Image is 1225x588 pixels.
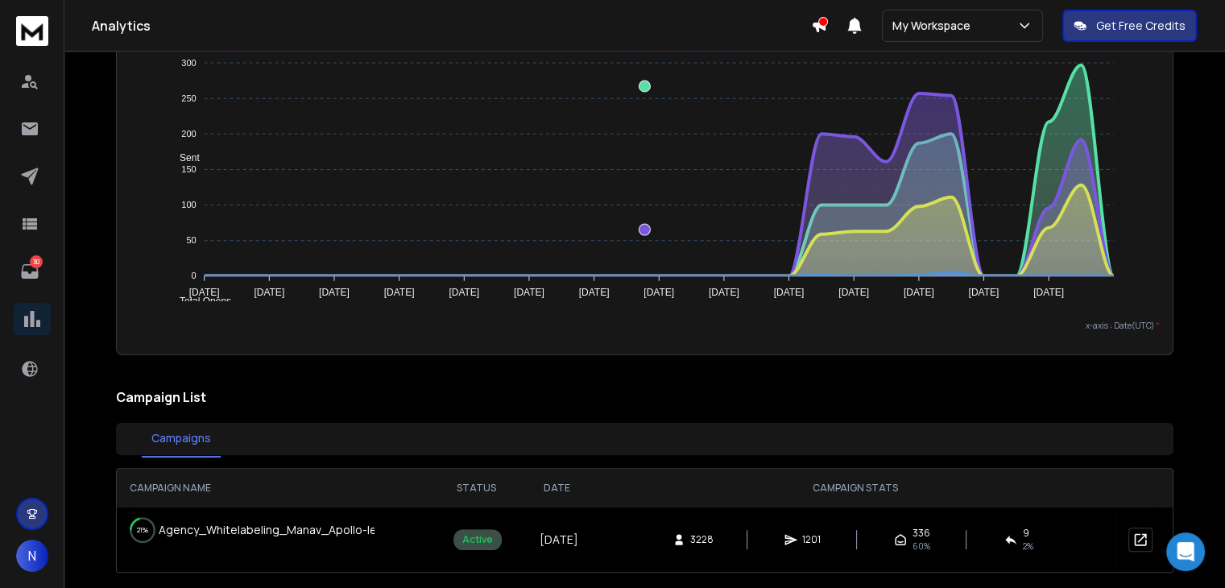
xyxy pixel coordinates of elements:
a: 30 [14,255,46,288]
button: Campaigns [142,420,221,458]
tspan: 50 [187,235,197,245]
tspan: 0 [192,271,197,280]
h1: Analytics [92,16,811,35]
span: Sent [168,152,200,164]
tspan: [DATE] [579,287,610,298]
button: N [16,540,48,572]
span: 2 % [1022,540,1033,553]
div: Active [453,529,502,550]
div: Open Intercom Messenger [1166,532,1205,571]
tspan: [DATE] [514,287,544,298]
th: DATE [519,469,594,507]
span: 336 [912,527,929,540]
tspan: [DATE] [644,287,674,298]
span: 1201 [802,533,821,546]
tspan: [DATE] [904,287,934,298]
td: [DATE] [519,507,594,572]
h2: Campaign List [116,387,1173,407]
tspan: 100 [181,200,196,209]
tspan: [DATE] [1033,287,1064,298]
tspan: [DATE] [969,287,999,298]
button: Get Free Credits [1062,10,1197,42]
span: 3228 [690,533,714,546]
tspan: [DATE] [384,287,415,298]
p: My Workspace [892,18,977,34]
p: 21 % [137,522,148,538]
tspan: [DATE] [449,287,479,298]
p: x-axis : Date(UTC) [130,320,1160,332]
tspan: [DATE] [838,287,869,298]
tspan: [DATE] [319,287,350,298]
td: Agency_Whitelabeling_Manav_Apollo-leads [117,507,375,553]
th: CAMPAIGN STATS [594,469,1115,507]
th: STATUS [432,469,519,507]
tspan: [DATE] [255,287,285,298]
span: 60 % [912,540,929,553]
img: logo [16,16,48,46]
tspan: 300 [181,58,196,68]
tspan: 250 [181,93,196,103]
th: CAMPAIGN NAME [117,469,432,507]
tspan: 150 [181,164,196,174]
tspan: [DATE] [189,287,220,298]
span: Total Opens [168,296,231,307]
tspan: 200 [181,129,196,139]
tspan: [DATE] [709,287,739,298]
p: 30 [30,255,43,268]
span: 9 [1022,527,1028,540]
p: Get Free Credits [1096,18,1186,34]
tspan: [DATE] [774,287,805,298]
